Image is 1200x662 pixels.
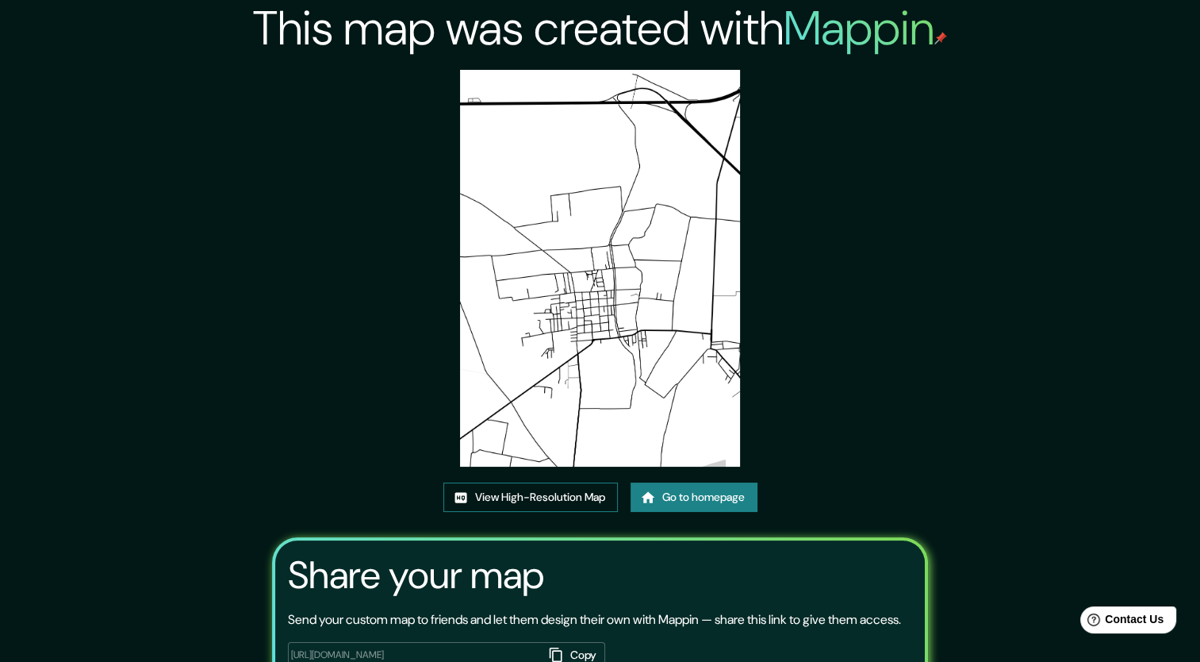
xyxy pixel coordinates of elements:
img: mappin-pin [934,32,947,44]
a: View High-Resolution Map [443,483,618,512]
p: Send your custom map to friends and let them design their own with Mappin — share this link to gi... [288,610,901,629]
a: Go to homepage [631,483,757,512]
iframe: Help widget launcher [1059,600,1183,645]
img: created-map [460,70,741,467]
h3: Share your map [288,553,544,598]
